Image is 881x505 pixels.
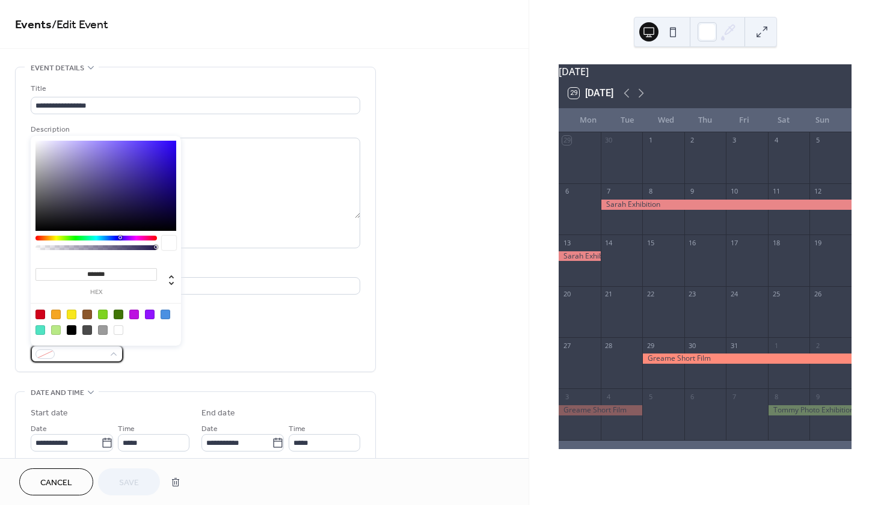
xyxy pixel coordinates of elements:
[764,108,803,132] div: Sat
[562,136,571,145] div: 29
[604,136,613,145] div: 30
[82,325,92,335] div: #4A4A4A
[562,238,571,247] div: 13
[772,290,781,299] div: 25
[129,310,139,319] div: #BD10E0
[607,108,646,132] div: Tue
[772,341,781,350] div: 1
[114,310,123,319] div: #417505
[646,136,655,145] div: 1
[98,325,108,335] div: #9B9B9B
[604,341,613,350] div: 28
[729,392,738,401] div: 7
[98,310,108,319] div: #7ED321
[813,392,822,401] div: 9
[646,108,686,132] div: Wed
[772,392,781,401] div: 8
[51,325,61,335] div: #B8E986
[813,136,822,145] div: 5
[688,187,697,196] div: 9
[35,310,45,319] div: #D0021B
[52,13,108,37] span: / Edit Event
[559,64,852,79] div: [DATE]
[725,108,764,132] div: Fri
[772,187,781,196] div: 11
[35,289,157,296] label: hex
[31,263,358,275] div: Location
[688,136,697,145] div: 2
[31,62,84,75] span: Event details
[15,13,52,37] a: Events
[642,353,852,364] div: Greame Short Film
[559,405,642,415] div: Greame Short Film
[688,341,697,350] div: 30
[562,341,571,350] div: 27
[604,187,613,196] div: 7
[813,238,822,247] div: 19
[35,325,45,335] div: #50E3C2
[67,310,76,319] div: #F8E71C
[772,136,781,145] div: 4
[51,310,61,319] div: #F5A623
[604,238,613,247] div: 14
[161,310,170,319] div: #4A90E2
[688,238,697,247] div: 16
[562,187,571,196] div: 6
[729,187,738,196] div: 10
[646,187,655,196] div: 8
[118,423,135,435] span: Time
[145,310,155,319] div: #9013FE
[813,341,822,350] div: 2
[604,290,613,299] div: 21
[646,392,655,401] div: 5
[201,423,218,435] span: Date
[646,341,655,350] div: 29
[813,187,822,196] div: 12
[729,136,738,145] div: 3
[40,477,72,489] span: Cancel
[31,423,47,435] span: Date
[31,123,358,136] div: Description
[688,290,697,299] div: 23
[768,405,852,415] div: Tommy Photo Exhibition - On Hold
[601,200,852,210] div: Sarah Exhibition
[686,108,725,132] div: Thu
[31,407,68,420] div: Start date
[772,238,781,247] div: 18
[559,251,601,262] div: Sarah Exhibition
[31,387,84,399] span: Date and time
[564,85,618,102] button: 29[DATE]
[289,423,305,435] span: Time
[803,108,842,132] div: Sun
[562,392,571,401] div: 3
[562,290,571,299] div: 20
[729,341,738,350] div: 31
[646,290,655,299] div: 22
[813,290,822,299] div: 26
[19,468,93,495] button: Cancel
[688,392,697,401] div: 6
[67,325,76,335] div: #000000
[201,407,235,420] div: End date
[729,290,738,299] div: 24
[82,310,92,319] div: #8B572A
[114,325,123,335] div: #FFFFFF
[646,238,655,247] div: 15
[729,238,738,247] div: 17
[568,108,607,132] div: Mon
[604,392,613,401] div: 4
[31,82,358,95] div: Title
